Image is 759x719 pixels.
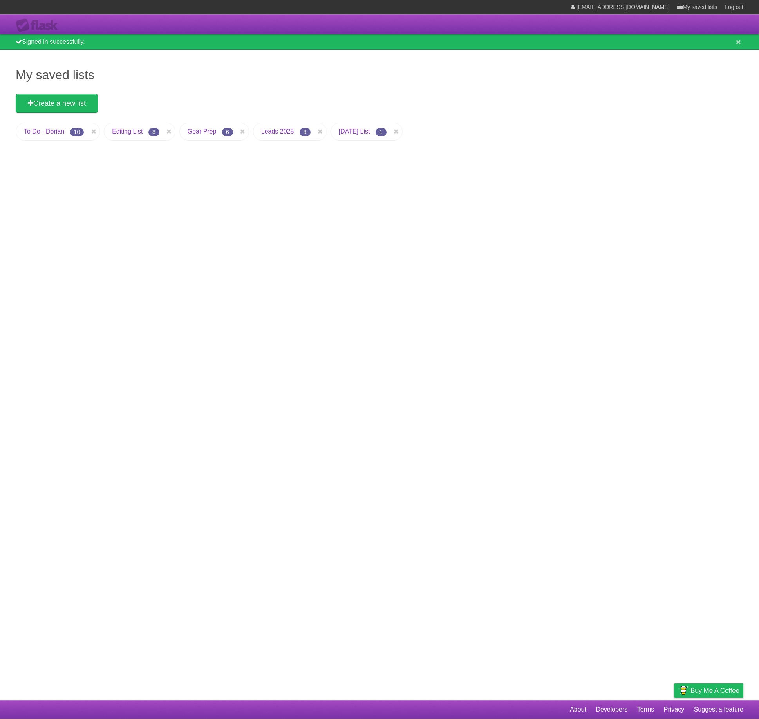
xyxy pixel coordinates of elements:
[376,128,387,136] span: 1
[70,128,84,136] span: 10
[694,702,743,717] a: Suggest a feature
[188,128,217,135] a: Gear Prep
[16,94,98,113] a: Create a new list
[222,128,233,136] span: 6
[148,128,159,136] span: 8
[261,128,294,135] a: Leads 2025
[690,684,739,697] span: Buy me a coffee
[16,65,743,84] h1: My saved lists
[637,702,654,717] a: Terms
[596,702,627,717] a: Developers
[570,702,586,717] a: About
[16,18,63,33] div: Flask
[678,684,689,697] img: Buy me a coffee
[339,128,370,135] a: [DATE] List
[674,683,743,698] a: Buy me a coffee
[24,128,64,135] a: To Do - Dorian
[112,128,143,135] a: Editing List
[664,702,684,717] a: Privacy
[300,128,311,136] span: 8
